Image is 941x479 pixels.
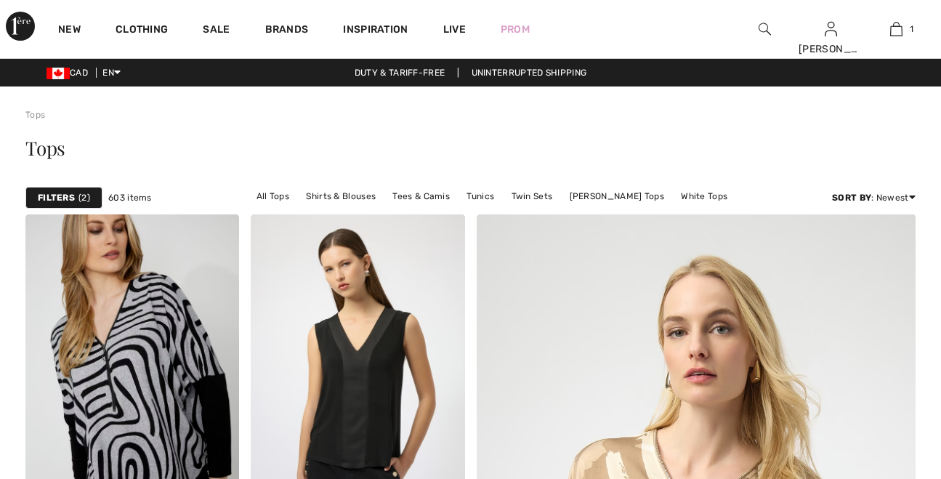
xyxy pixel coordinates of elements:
a: Prom [501,22,530,37]
div: : Newest [832,191,916,204]
span: Inspiration [343,23,408,39]
a: All Tops [249,187,296,206]
span: Tops [25,135,65,161]
strong: Filters [38,191,75,204]
img: Canadian Dollar [47,68,70,79]
a: Shirts & Blouses [299,187,383,206]
a: 1 [864,20,929,38]
img: My Bag [890,20,902,38]
a: Live [443,22,466,37]
a: New [58,23,81,39]
a: Black Tops [406,206,467,225]
a: Tees & Camis [385,187,457,206]
a: Sale [203,23,230,39]
a: Brands [265,23,309,39]
a: Tops [25,110,45,120]
img: My Info [825,20,837,38]
a: Sign In [825,22,837,36]
a: Tunics [459,187,501,206]
div: [PERSON_NAME] [799,41,863,57]
img: search the website [759,20,771,38]
strong: Sort By [832,193,871,203]
a: [PERSON_NAME] Tops [469,206,578,225]
span: EN [102,68,121,78]
span: 1 [910,23,913,36]
a: White Tops [674,187,735,206]
span: 2 [78,191,90,204]
img: 1ère Avenue [6,12,35,41]
span: 603 items [108,191,152,204]
span: CAD [47,68,94,78]
a: Clothing [116,23,168,39]
a: [PERSON_NAME] Tops [562,187,671,206]
a: Twin Sets [504,187,560,206]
